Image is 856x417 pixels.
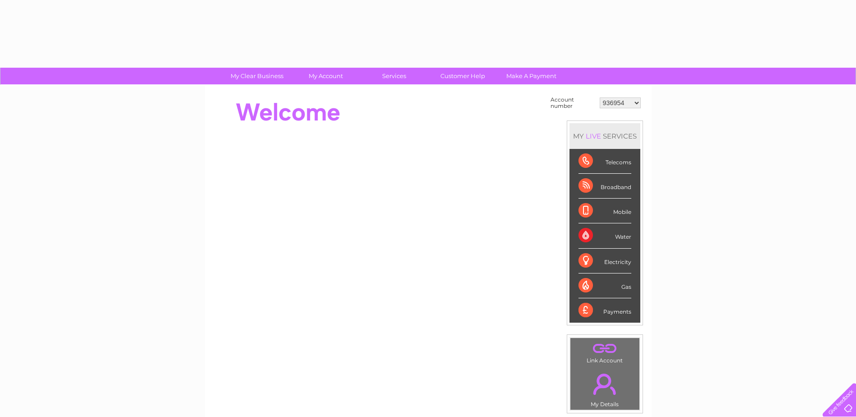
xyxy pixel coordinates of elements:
div: Mobile [578,199,631,223]
div: Water [578,223,631,248]
a: My Account [288,68,363,84]
td: Account number [548,94,597,111]
a: . [573,340,637,356]
a: Make A Payment [494,68,569,84]
div: Payments [578,298,631,323]
a: . [573,368,637,400]
td: Link Account [570,338,640,366]
a: My Clear Business [220,68,294,84]
td: My Details [570,366,640,410]
a: Customer Help [426,68,500,84]
div: Broadband [578,174,631,199]
a: Services [357,68,431,84]
div: LIVE [584,132,603,140]
div: Telecoms [578,149,631,174]
div: Gas [578,273,631,298]
div: MY SERVICES [569,123,640,149]
div: Electricity [578,249,631,273]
